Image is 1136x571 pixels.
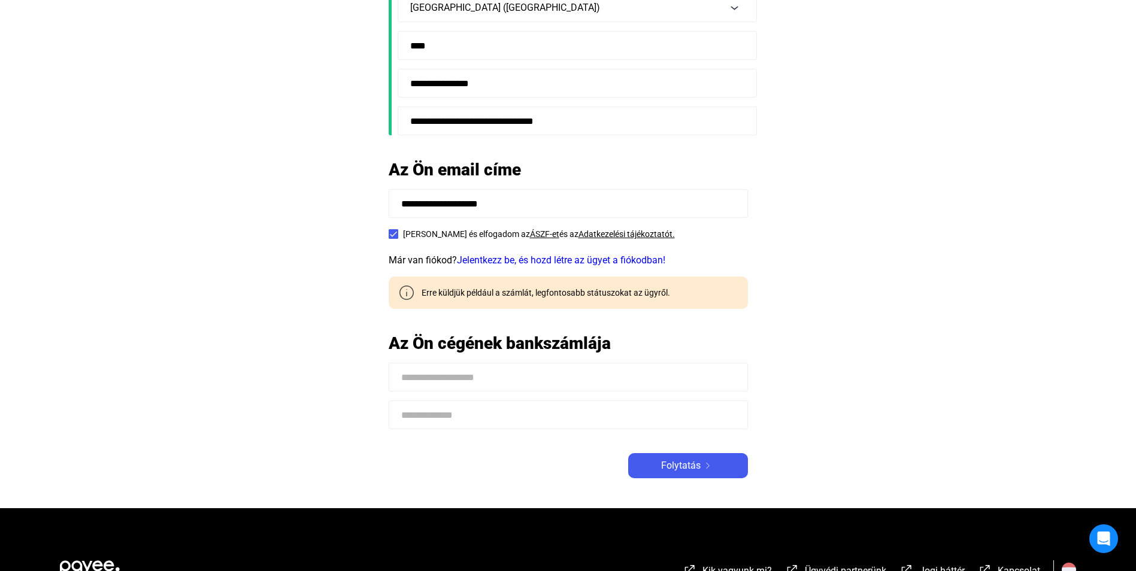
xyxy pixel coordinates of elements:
h2: Az Ön cégének bankszámlája [389,333,748,354]
span: [GEOGRAPHIC_DATA] ([GEOGRAPHIC_DATA]) [410,2,600,13]
a: Adatkezelési tájékoztatót. [578,229,675,239]
span: és az [559,229,578,239]
h2: Az Ön email címe [389,159,748,180]
span: [PERSON_NAME] és elfogadom az [403,229,530,239]
img: arrow-right-white [701,463,715,469]
a: ÁSZF-et [530,229,559,239]
div: Már van fiókod? [389,253,748,268]
div: Erre küldjük például a számlát, legfontosabb státuszokat az ügyről. [413,287,670,299]
a: Jelentkezz be, és hozd létre az ügyet a fiókodban! [457,254,665,266]
img: info-grey-outline [399,285,414,300]
span: Folytatás [661,458,701,473]
div: Open Intercom Messenger [1089,524,1118,553]
button: Folytatásarrow-right-white [628,453,748,478]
